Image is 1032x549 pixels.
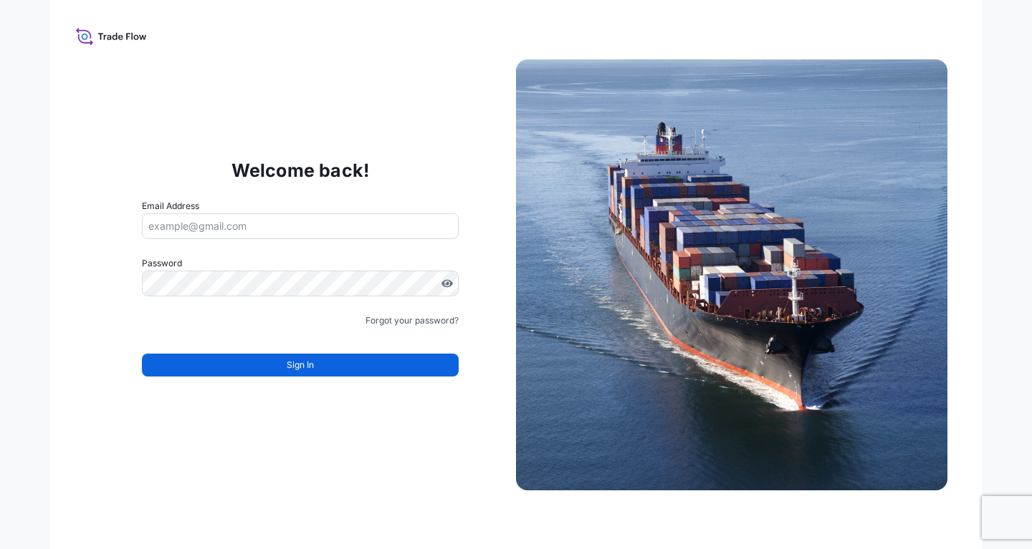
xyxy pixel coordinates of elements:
[516,59,947,490] img: Ship illustration
[231,159,370,182] p: Welcome back!
[142,256,459,271] label: Password
[142,199,199,213] label: Email Address
[142,213,459,239] input: example@gmail.com
[441,278,453,289] button: Show password
[365,314,459,328] a: Forgot your password?
[142,354,459,376] button: Sign In
[287,358,314,372] span: Sign In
